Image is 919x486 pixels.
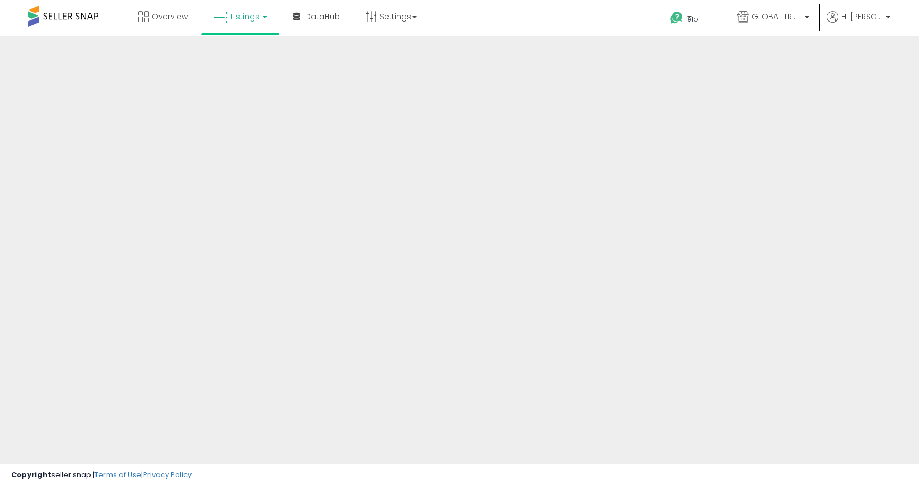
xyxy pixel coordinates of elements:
[827,11,890,36] a: Hi [PERSON_NAME]
[11,469,51,480] strong: Copyright
[305,11,340,22] span: DataHub
[231,11,259,22] span: Listings
[841,11,883,22] span: Hi [PERSON_NAME]
[752,11,801,22] span: GLOBAL TRADE HUB LLC
[670,11,683,25] i: Get Help
[11,470,192,480] div: seller snap | |
[94,469,141,480] a: Terms of Use
[152,11,188,22] span: Overview
[143,469,192,480] a: Privacy Policy
[661,3,720,36] a: Help
[683,14,698,24] span: Help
